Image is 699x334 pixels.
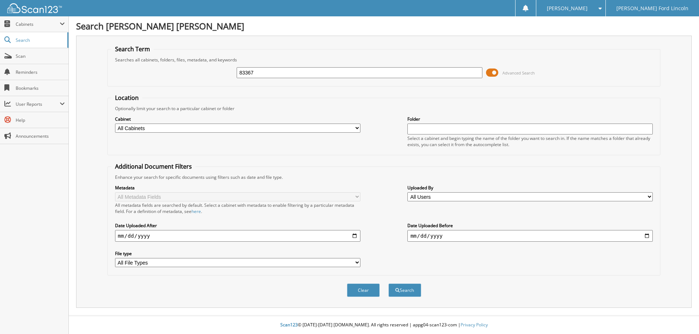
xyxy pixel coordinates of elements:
div: Searches all cabinets, folders, files, metadata, and keywords [111,57,657,63]
button: Clear [347,283,380,297]
span: Announcements [16,133,65,139]
button: Search [388,283,421,297]
div: Select a cabinet and begin typing the name of the folder you want to search in. If the name match... [407,135,653,148]
h1: Search [PERSON_NAME] [PERSON_NAME] [76,20,692,32]
span: Scan123 [280,322,298,328]
span: Reminders [16,69,65,75]
div: All metadata fields are searched by default. Select a cabinet with metadata to enable filtering b... [115,202,360,214]
span: Cabinets [16,21,60,27]
span: [PERSON_NAME] Ford Lincoln [616,6,688,11]
span: User Reports [16,101,60,107]
label: Date Uploaded Before [407,222,653,229]
a: here [191,208,201,214]
input: end [407,230,653,242]
label: File type [115,250,360,257]
div: © [DATE]-[DATE] [DOMAIN_NAME]. All rights reserved | appg04-scan123-com | [69,316,699,334]
label: Cabinet [115,116,360,122]
label: Uploaded By [407,185,653,191]
span: [PERSON_NAME] [547,6,588,11]
legend: Additional Document Filters [111,162,196,170]
span: Search [16,37,64,43]
span: Bookmarks [16,85,65,91]
label: Metadata [115,185,360,191]
input: start [115,230,360,242]
div: Enhance your search for specific documents using filters such as date and file type. [111,174,657,180]
a: Privacy Policy [461,322,488,328]
img: scan123-logo-white.svg [7,3,62,13]
span: Scan [16,53,65,59]
iframe: Chat Widget [663,299,699,334]
label: Folder [407,116,653,122]
div: Optionally limit your search to a particular cabinet or folder [111,105,657,112]
span: Help [16,117,65,123]
span: Advanced Search [502,70,535,76]
legend: Search Term [111,45,154,53]
label: Date Uploaded After [115,222,360,229]
legend: Location [111,94,142,102]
